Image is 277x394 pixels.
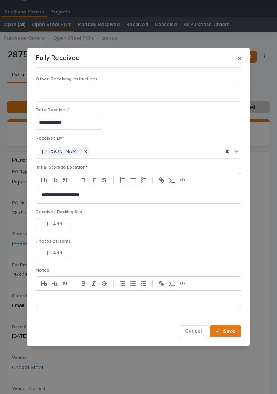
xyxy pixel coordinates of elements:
span: Received By [36,136,64,141]
span: Add [53,250,62,256]
span: Date Received [36,108,70,112]
span: Photos of Items [36,239,71,244]
span: Save [223,328,235,334]
button: Add [36,247,71,259]
span: Initial Storage Location [36,165,87,170]
span: Add [53,221,62,227]
span: Received Packing Slip [36,210,82,214]
p: Fully Received [36,54,80,63]
div: [PERSON_NAME] [40,147,82,157]
button: Cancel [179,325,208,337]
button: Add [36,218,71,230]
button: Save [210,325,241,337]
span: Cancel [185,328,202,334]
span: Other: Receiving Instructions [36,77,98,81]
span: Notes [36,268,49,273]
